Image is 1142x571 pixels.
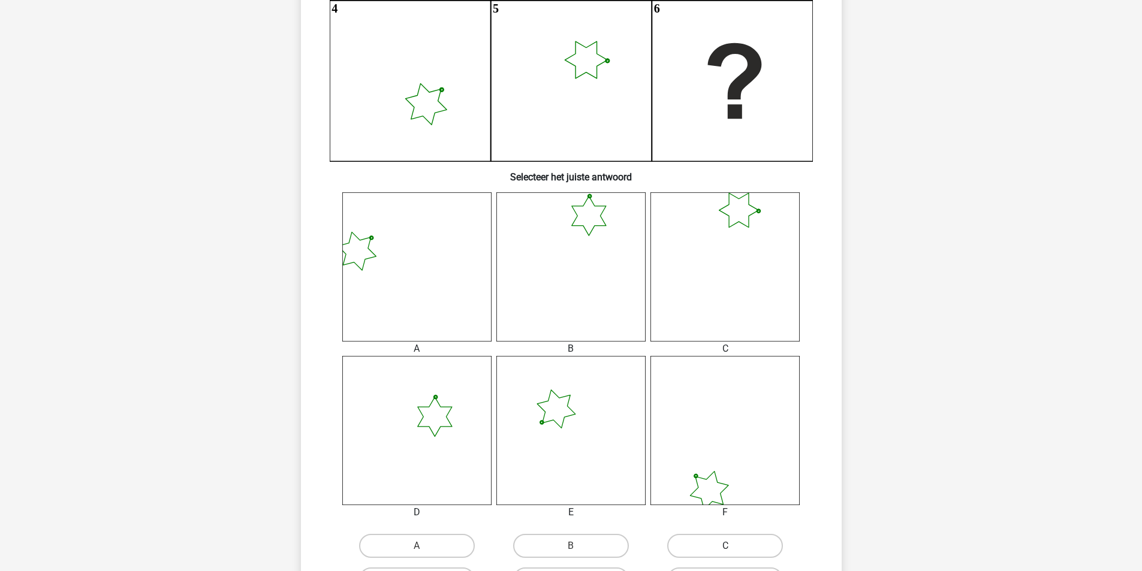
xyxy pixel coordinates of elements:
[667,534,783,558] label: C
[487,342,655,356] div: B
[493,2,499,15] text: 5
[641,505,809,519] div: F
[653,2,659,15] text: 6
[359,534,475,558] label: A
[333,505,501,519] div: D
[332,2,338,15] text: 4
[487,505,655,519] div: E
[333,342,501,356] div: A
[320,162,822,183] h6: Selecteer het juiste antwoord
[513,534,629,558] label: B
[641,342,809,356] div: C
